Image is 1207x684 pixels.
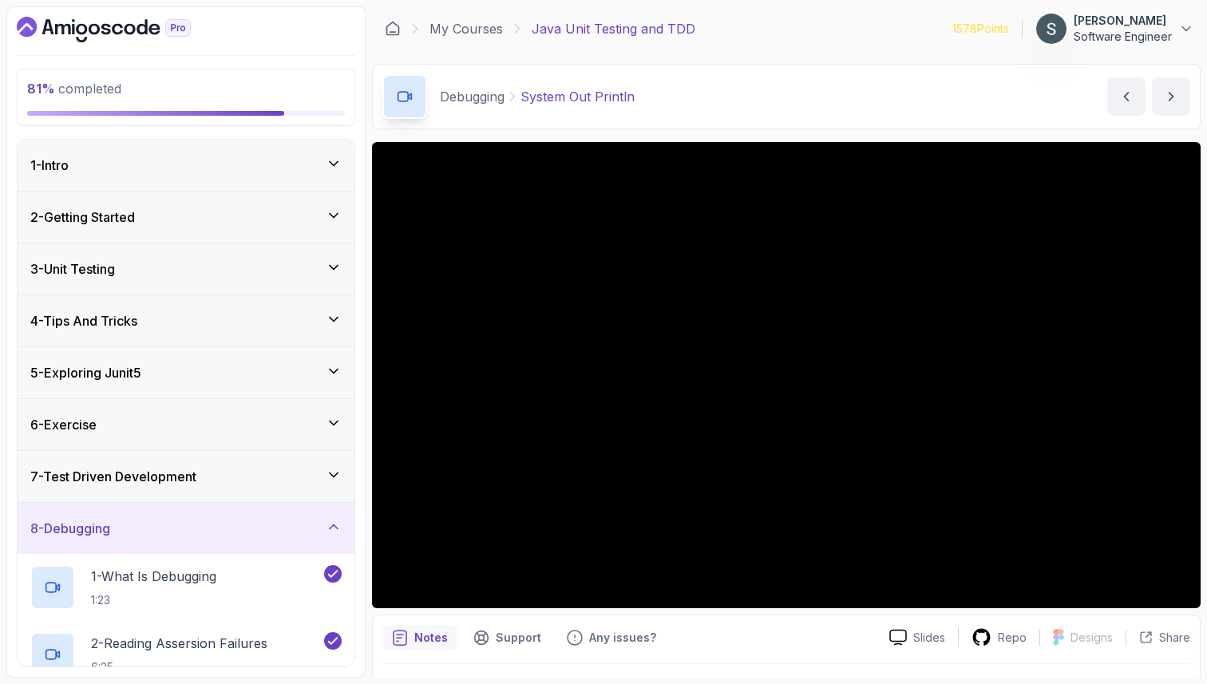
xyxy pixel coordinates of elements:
p: 1:23 [91,592,216,608]
img: user profile image [1036,14,1067,44]
h3: 1 - Intro [30,156,69,175]
button: 2-Getting Started [18,192,354,243]
a: My Courses [429,19,503,38]
iframe: 3 - System Out Println [372,142,1201,608]
p: Share [1159,630,1190,646]
p: Any issues? [589,630,656,646]
button: user profile image[PERSON_NAME]Software Engineer [1035,13,1194,45]
p: [PERSON_NAME] [1074,13,1172,29]
h3: 7 - Test Driven Development [30,467,196,486]
p: Designs [1070,630,1113,646]
p: Java Unit Testing and TDD [532,19,695,38]
h3: 5 - Exploring Junit5 [30,363,141,382]
button: Share [1126,630,1190,646]
p: 1578 Points [952,21,1009,37]
p: Repo [998,630,1027,646]
button: 1-Intro [18,140,354,191]
h3: 6 - Exercise [30,415,97,434]
button: Support button [464,625,551,650]
a: Slides [877,629,958,646]
button: Feedback button [557,625,666,650]
button: 4-Tips And Tricks [18,295,354,346]
p: 6:25 [91,659,267,675]
button: 1-What Is Debugging1:23 [30,565,342,610]
p: Slides [913,630,945,646]
button: 7-Test Driven Development [18,451,354,502]
p: 1 - What Is Debugging [91,567,216,586]
button: 5-Exploring Junit5 [18,347,354,398]
button: previous content [1107,77,1146,116]
h3: 3 - Unit Testing [30,259,115,279]
button: next content [1152,77,1190,116]
button: 8-Debugging [18,503,354,554]
p: Debugging [440,87,505,106]
p: Software Engineer [1074,29,1172,45]
button: 6-Exercise [18,399,354,450]
span: completed [27,81,121,97]
h3: 2 - Getting Started [30,208,135,227]
h3: 8 - Debugging [30,519,110,538]
a: Repo [959,627,1039,647]
button: 2-Reading Assersion Failures6:25 [30,632,342,677]
button: 3-Unit Testing [18,243,354,295]
p: Notes [414,630,448,646]
a: Dashboard [17,17,228,42]
button: notes button [382,625,457,650]
h3: 4 - Tips And Tricks [30,311,137,330]
p: Support [496,630,541,646]
a: Dashboard [385,21,401,37]
span: 81 % [27,81,55,97]
p: System Out Println [520,87,635,106]
p: 2 - Reading Assersion Failures [91,634,267,653]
